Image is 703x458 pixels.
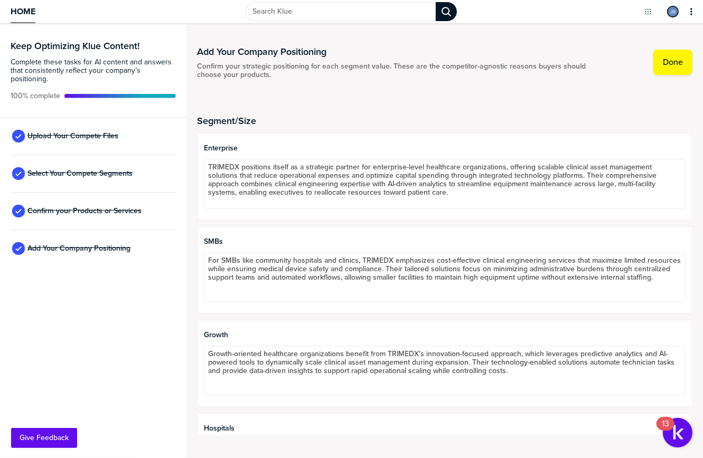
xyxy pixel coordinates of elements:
h1: Add Your Company Positioning [197,45,594,58]
span: Confirm your Products or Services [27,207,142,215]
textarea: Growth-oriented healthcare organizations benefit from TRIMEDX’s innovation-focused approach, whic... [204,346,686,396]
span: Complete these tasks for AI content and answers that consistently reflect your company’s position... [11,58,176,83]
input: Search Klue [246,2,436,21]
span: Hospitals [204,424,686,433]
div: Jeff Blankenberger [667,6,679,17]
label: Done [663,57,683,68]
textarea: TRIMEDX positions itself as a strategic partner for enterprise-level healthcare organizations, of... [204,159,686,209]
span: Upload Your Compete Files [27,132,118,140]
div: 13 [662,424,669,437]
textarea: For SMBs like community hospitals and clinics, TRIMEDX emphasizes cost-effective clinical enginee... [204,252,686,302]
span: Select Your Compete Segments [27,169,133,178]
span: Add Your Company Positioning [27,244,130,253]
span: Home [11,7,35,16]
img: 105ff704cc0ebebe3ce1fb24f1c0538f-sml.png [668,7,678,16]
h3: Keep Optimizing Klue Content! [11,41,176,51]
span: SMBs [204,237,686,246]
span: Active [11,92,60,100]
span: Confirm your strategic positioning for each segment value. These are the competitor-agnostic reas... [197,62,594,79]
button: Open Drop [643,6,653,17]
button: Give Feedback [11,428,77,448]
h2: Segment/Size [197,116,692,126]
span: Growth [204,331,686,339]
a: Edit Profile [666,5,680,18]
button: Open Resource Center, 13 new notifications [663,418,692,447]
span: Enterprise [204,144,686,152]
div: Search Klue [436,2,457,21]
